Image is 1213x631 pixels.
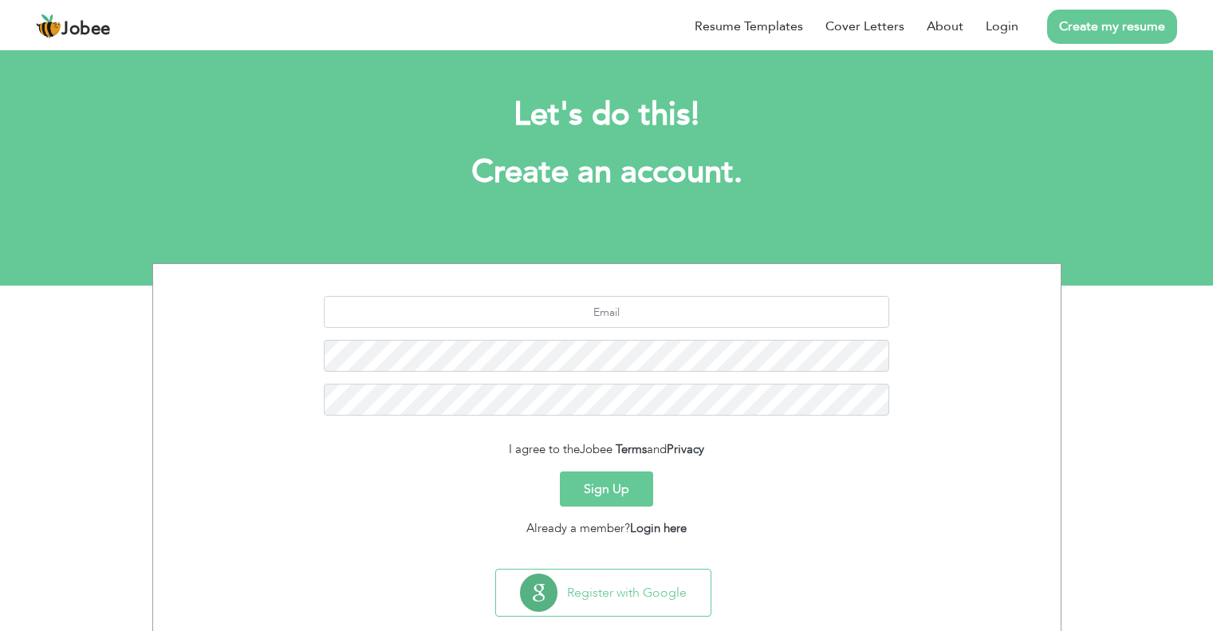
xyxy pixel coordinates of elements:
[36,14,61,39] img: jobee.io
[496,570,711,616] button: Register with Google
[165,440,1049,459] div: I agree to the and
[825,17,904,36] a: Cover Letters
[616,441,647,457] a: Terms
[695,17,803,36] a: Resume Templates
[986,17,1018,36] a: Login
[176,152,1038,193] h1: Create an account.
[176,94,1038,136] h2: Let's do this!
[630,520,687,536] a: Login here
[580,441,612,457] span: Jobee
[927,17,963,36] a: About
[324,296,889,328] input: Email
[61,21,111,38] span: Jobee
[667,441,704,457] a: Privacy
[36,14,111,39] a: Jobee
[1047,10,1177,44] a: Create my resume
[560,471,653,507] button: Sign Up
[165,519,1049,538] div: Already a member?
